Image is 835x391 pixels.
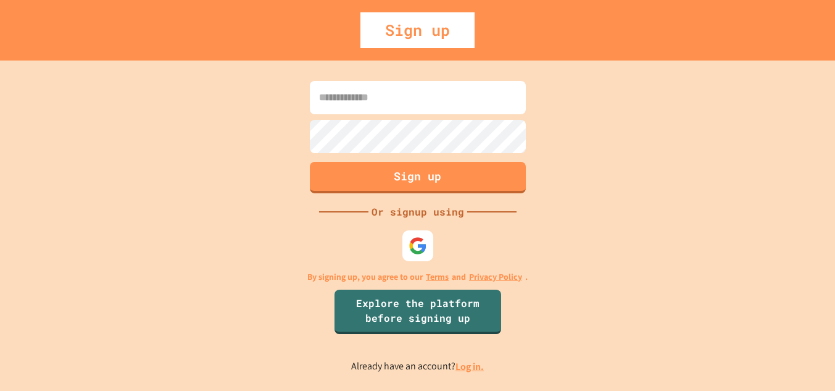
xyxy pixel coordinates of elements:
[351,359,484,374] p: Already have an account?
[409,237,427,255] img: google-icon.svg
[426,271,449,284] a: Terms
[307,271,528,284] p: By signing up, you agree to our and .
[334,290,501,334] a: Explore the platform before signing up
[310,162,526,193] button: Sign up
[469,271,522,284] a: Privacy Policy
[360,12,475,48] div: Sign up
[455,360,484,373] a: Log in.
[368,204,467,219] div: Or signup using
